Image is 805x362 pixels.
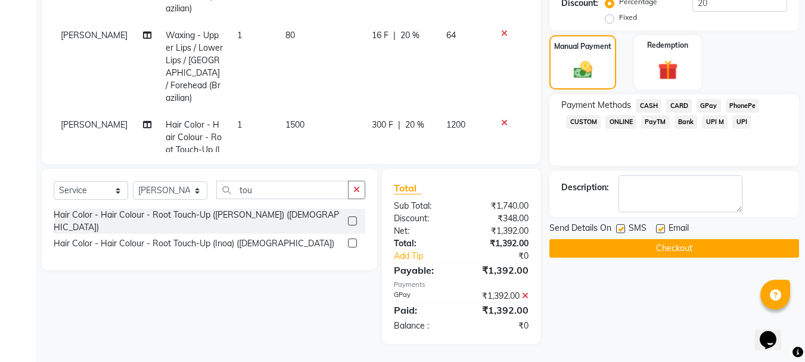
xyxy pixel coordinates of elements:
span: GPay [697,99,721,113]
span: CUSTOM [566,115,601,129]
div: ₹1,392.00 [461,290,537,302]
div: Paid: [385,303,461,317]
span: CARD [666,99,692,113]
span: 20 % [400,29,419,42]
span: 300 F [372,119,393,131]
span: [PERSON_NAME] [61,119,128,130]
span: CASH [636,99,661,113]
div: Description: [561,181,609,194]
div: Payable: [385,263,461,277]
div: ₹0 [461,320,537,332]
span: 1200 [446,119,465,130]
div: ₹1,392.00 [461,237,537,250]
img: _cash.svg [568,59,598,81]
span: 80 [285,30,295,41]
span: 64 [446,30,456,41]
button: Checkout [549,239,799,258]
span: Hair Color - Hair Colour - Root Touch-Up (Inoa) ([DEMOGRAPHIC_DATA]) [166,119,222,193]
a: Add Tip [385,250,474,262]
label: Manual Payment [554,41,611,52]
span: 1 [237,119,242,130]
span: | [398,119,400,131]
span: ONLINE [605,115,636,129]
span: 20 % [405,119,424,131]
span: 1 [237,30,242,41]
div: Hair Color - Hair Colour - Root Touch-Up (Inoa) ([DEMOGRAPHIC_DATA]) [54,237,334,250]
span: [PERSON_NAME] [61,30,128,41]
div: Balance : [385,320,461,332]
span: Payment Methods [561,99,631,112]
div: ₹0 [474,250,538,262]
div: Net: [385,225,461,237]
iframe: chat widget [755,314,793,350]
span: PhonePe [726,99,760,113]
span: Waxing - Upper Lips / Lower Lips / [GEOGRAPHIC_DATA] / Forehead (Brazilian) [166,30,223,103]
span: | [393,29,396,42]
div: ₹1,392.00 [461,225,537,237]
span: Total [394,182,421,194]
label: Redemption [647,40,688,51]
div: ₹1,392.00 [461,303,537,317]
div: ₹1,740.00 [461,200,537,212]
span: Bank [675,115,698,129]
div: Discount: [385,212,461,225]
span: UPI M [702,115,728,129]
div: Total: [385,237,461,250]
div: ₹348.00 [461,212,537,225]
div: Sub Total: [385,200,461,212]
div: Hair Color - Hair Colour - Root Touch-Up ([PERSON_NAME]) ([DEMOGRAPHIC_DATA]) [54,209,343,234]
span: UPI [732,115,751,129]
span: Email [669,222,689,237]
input: Search or Scan [216,181,349,199]
img: _gift.svg [652,58,684,82]
span: Send Details On [549,222,611,237]
span: 1500 [285,119,304,130]
div: Payments [394,280,529,290]
span: 16 F [372,29,388,42]
div: ₹1,392.00 [461,263,537,277]
span: PayTM [641,115,670,129]
label: Fixed [619,12,637,23]
div: GPay [385,290,461,302]
span: SMS [629,222,647,237]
